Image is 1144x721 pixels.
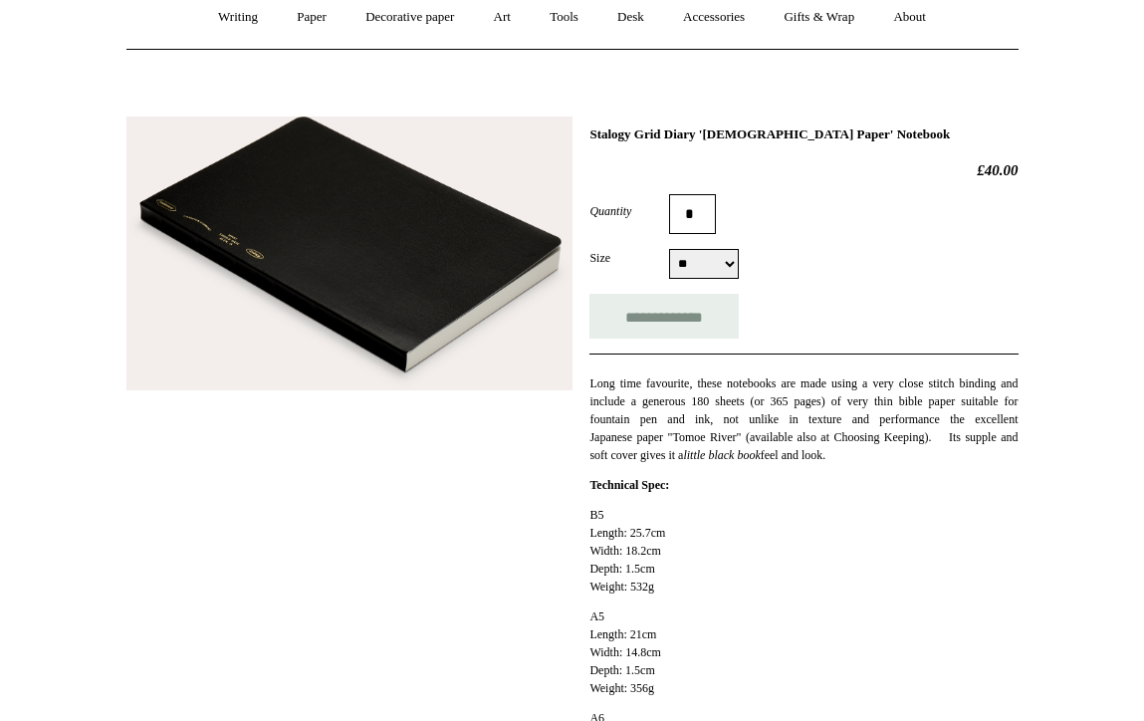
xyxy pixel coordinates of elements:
p: Long time favourite, these notebooks are made using a very close stitch binding and include a gen... [589,374,1018,464]
img: Stalogy Grid Diary 'Bible Paper' Notebook [126,117,572,391]
strong: Technical Spec: [589,478,669,492]
em: little black book [683,448,760,462]
label: Size [589,249,669,267]
label: Quantity [589,202,669,220]
p: B5 Length: 25.7cm Width: 18.2cm Depth: 1.5cm Weight: 532g [589,506,1018,596]
p: A5 Length: 21cm Width: 14.8cm Depth: 1.5cm Weight: 356g [589,607,1018,697]
h2: £40.00 [589,161,1018,179]
h1: Stalogy Grid Diary '[DEMOGRAPHIC_DATA] Paper' Notebook [589,126,1018,142]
